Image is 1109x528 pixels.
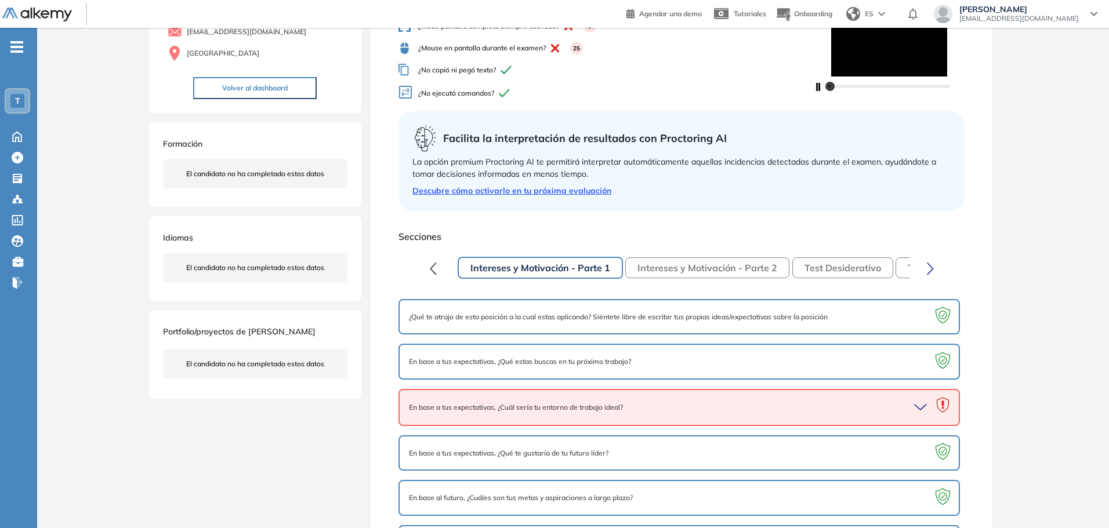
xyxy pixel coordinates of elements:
span: Facilita la interpretación de resultados con Proctoring AI [443,130,727,146]
button: Test Desiderativo [792,257,893,278]
span: ¿No copió ni pegó texto? [398,64,814,76]
span: El candidato no ha completado estos datos [186,263,324,273]
span: Onboarding [794,9,832,18]
span: En base a tus expectativas, ¿Qué te gustaría de tu futuro líder? [409,448,608,458]
a: Descubre cómo activarlo en tu próxima evaluación [412,185,951,197]
span: Agendar una demo [639,9,702,18]
span: [EMAIL_ADDRESS][DOMAIN_NAME] [187,27,306,37]
button: Onboarding [775,2,832,27]
button: Intereses y Motivación - Parte 2 [625,257,789,278]
span: ¿No ejecutó comandos? [398,85,814,102]
button: Test [PERSON_NAME] - Z-Test [896,257,1056,278]
span: [GEOGRAPHIC_DATA] [187,48,259,59]
span: Secciones [398,230,965,243]
span: [PERSON_NAME] [959,5,1079,14]
span: Tutoriales [734,9,766,18]
span: [EMAIL_ADDRESS][DOMAIN_NAME] [959,14,1079,23]
img: arrow [878,12,885,16]
span: Formación [163,139,202,149]
button: Volver al dashboard [193,77,317,99]
div: La opción premium Proctoring AI te permitirá interpretar automáticamente aquellas incidencias det... [412,156,951,180]
a: Agendar una demo [626,6,702,20]
span: T [15,96,20,105]
iframe: Chat Widget [1051,472,1109,528]
span: El candidato no ha completado estos datos [186,359,324,369]
img: Logo [2,8,72,22]
span: En base al futuro, ¿Cuáles son tus metas y aspiraciones a largo plazo? [409,493,633,503]
i: - [10,46,23,48]
span: Portfolio/proyectos de [PERSON_NAME] [163,326,316,337]
span: ES [865,9,874,19]
span: Idiomas [163,232,193,243]
span: En base a tus expectativas, ¿Cuál sería tu entorno de trabajo ideal? [409,402,623,413]
img: world [846,7,860,21]
button: Intereses y Motivación - Parte 1 [458,257,623,279]
span: El candidato no ha completado estos datos [186,169,324,179]
span: ¿Mouse en pantalla durante el examen? [398,42,814,54]
span: En base a tus expectativas, ¿Qué estas buscas en tu próximo trabajo? [409,356,631,367]
span: ¿Qué te atrajo de esta posición a la cual estas aplicando? Siéntete libre de escribir tus propias... [409,312,828,322]
div: 25 [570,42,583,54]
div: Widget de chat [1051,472,1109,528]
